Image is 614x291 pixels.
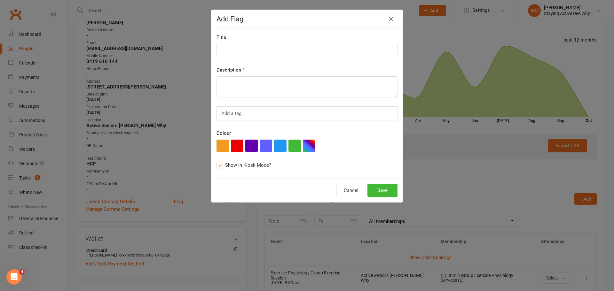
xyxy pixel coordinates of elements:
[216,66,245,74] label: Description
[216,34,226,41] label: Title
[216,129,231,137] label: Colour
[6,269,22,285] iframe: Intercom live chat
[225,161,271,168] span: Show in Kiosk Mode?
[336,184,366,197] button: Cancel
[386,14,396,24] button: Close
[216,15,398,23] h4: Add Flag
[367,184,398,197] button: Save
[221,109,243,118] input: Add a tag
[20,269,25,274] span: 4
